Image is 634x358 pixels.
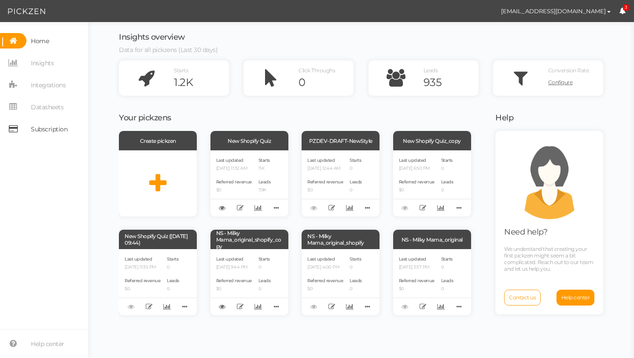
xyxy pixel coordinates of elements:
[399,286,435,292] p: $0
[307,265,343,270] p: [DATE] 4:00 PM
[350,278,362,283] span: Leads
[399,256,426,262] span: Last updated
[399,166,435,172] p: [DATE] 6:50 PM
[350,256,361,262] span: Starts
[441,187,453,193] p: 0
[167,256,178,262] span: Starts
[424,76,479,89] div: 935
[350,187,362,193] p: 0
[210,249,288,315] div: Last updated [DATE] 9:44 PM Referred revenue $0 Starts 0 Leads 0
[31,100,63,114] span: Datasheets
[174,67,188,74] span: Starts
[307,157,335,163] span: Last updated
[557,290,595,306] a: Help center
[119,230,197,249] div: New Shopify Quiz ([DATE] 09:44)
[509,294,536,301] span: Contact us
[125,256,152,262] span: Last updated
[399,278,435,283] span: Referred revenue
[350,179,362,185] span: Leads
[216,278,252,283] span: Referred revenue
[299,67,335,74] span: Click Throughs
[302,230,380,249] div: NS - Milky Mama_original_shopify
[441,166,453,172] p: 0
[119,249,197,315] div: Last updated [DATE] 11:35 PM Referred revenue $0 Starts 0 Leads 0
[399,187,435,193] p: $0
[216,179,252,185] span: Referred revenue
[258,265,271,270] p: 0
[31,122,67,136] span: Subscription
[441,278,453,283] span: Leads
[119,32,185,42] span: Insights overview
[8,6,45,17] img: Pickzen logo
[216,286,252,292] p: $0
[441,256,453,262] span: Starts
[210,131,288,150] div: New Shopify Quiz
[302,150,380,216] div: Last updated [DATE] 12:44 AM Referred revenue $0 Starts 0 Leads 0
[504,227,547,237] span: Need help?
[167,278,179,283] span: Leads
[302,249,380,315] div: Last updated [DATE] 4:00 PM Referred revenue $0 Starts 0 Leads 0
[495,113,513,123] span: Help
[441,265,453,270] p: 0
[167,265,179,270] p: 0
[441,179,453,185] span: Leads
[299,76,354,89] div: 0
[307,166,343,172] p: [DATE] 12:44 AM
[258,179,271,185] span: Leads
[258,157,270,163] span: Starts
[399,265,435,270] p: [DATE] 3:57 PM
[174,76,229,89] div: 1.2K
[119,113,171,123] span: Your pickzens
[393,150,471,216] div: Last updated [DATE] 6:50 PM Referred revenue $0 Starts 0 Leads 0
[350,166,362,172] p: 0
[31,56,54,70] span: Insights
[31,337,64,351] span: Help center
[307,187,343,193] p: $0
[393,249,471,315] div: Last updated [DATE] 3:57 PM Referred revenue $0 Starts 0 Leads 0
[548,79,573,86] span: Configure
[216,256,243,262] span: Last updated
[119,46,217,54] span: Data for all pickzens (Last 30 days)
[216,166,252,172] p: [DATE] 11:32 AM
[548,67,589,74] span: Conversion Rate
[441,286,453,292] p: 0
[210,150,288,216] div: Last updated [DATE] 11:32 AM Referred revenue $0 Starts 11K Leads 7.9K
[31,34,49,48] span: Home
[140,138,176,144] span: Create pickzen
[350,286,362,292] p: 0
[493,4,619,19] button: [EMAIL_ADDRESS][DOMAIN_NAME]
[258,286,271,292] p: 0
[350,157,361,163] span: Starts
[548,76,603,89] a: Configure
[125,278,160,283] span: Referred revenue
[504,246,593,272] span: We understand that creating your first pickzen might seem a bit complicated. Reach out to our tea...
[125,265,160,270] p: [DATE] 11:35 PM
[399,179,435,185] span: Referred revenue
[125,286,160,292] p: $0
[307,286,343,292] p: $0
[623,4,629,11] span: 3
[216,187,252,193] p: $0
[258,256,270,262] span: Starts
[424,67,438,74] span: Leads
[477,4,493,19] img: 902a6a3ed93489d71355ef48ab520fd1
[501,7,606,15] span: [EMAIL_ADDRESS][DOMAIN_NAME]
[393,230,471,249] div: NS - Milky Mama_original
[307,278,343,283] span: Referred revenue
[167,286,179,292] p: 0
[350,265,362,270] p: 0
[210,230,288,249] div: NS - Milky Mama_original_shopify_copy
[393,131,471,150] div: New Shopify Quiz_copy
[258,166,271,172] p: 11K
[302,131,380,150] div: PZDEV-DRAFT-NewStyle
[510,140,589,219] img: support.png
[258,187,271,193] p: 7.9K
[399,157,426,163] span: Last updated
[307,179,343,185] span: Referred revenue
[561,294,590,301] span: Help center
[441,157,453,163] span: Starts
[258,278,271,283] span: Leads
[216,157,243,163] span: Last updated
[216,265,252,270] p: [DATE] 9:44 PM
[31,78,66,92] span: Integrations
